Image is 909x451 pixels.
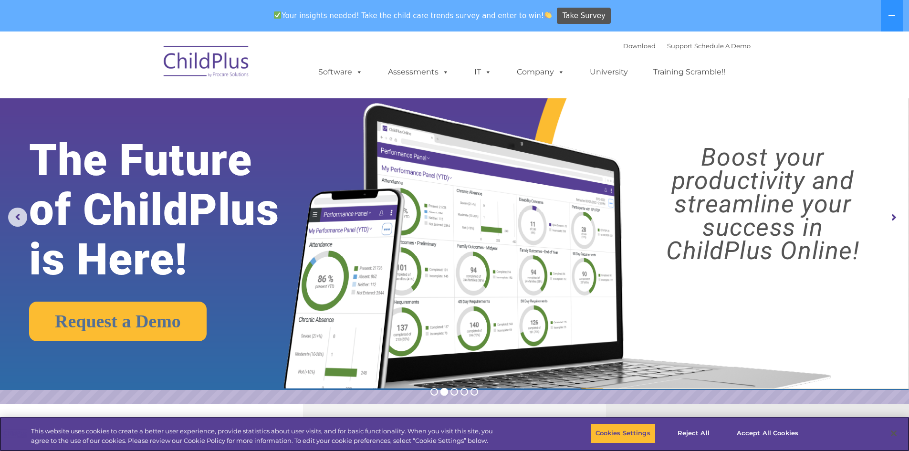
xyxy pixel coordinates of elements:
a: Support [667,42,692,50]
a: Take Survey [557,8,611,24]
rs-layer: The Future of ChildPlus is Here! [29,136,319,284]
span: Your insights needed! Take the child care trends survey and enter to win! [270,6,556,25]
span: Phone number [133,102,173,109]
a: Assessments [378,63,459,82]
a: Training Scramble!! [644,63,735,82]
button: Cookies Settings [590,423,656,443]
button: Close [883,423,904,444]
a: Schedule A Demo [694,42,751,50]
img: ✅ [274,11,281,19]
img: 👏 [544,11,552,19]
button: Accept All Cookies [731,423,804,443]
a: IT [465,63,501,82]
rs-layer: Boost your productivity and streamline your success in ChildPlus Online! [628,146,898,262]
img: ChildPlus by Procare Solutions [159,39,254,87]
font: | [623,42,751,50]
button: Reject All [664,423,723,443]
a: Software [309,63,372,82]
a: University [580,63,637,82]
span: Take Survey [563,8,606,24]
a: Download [623,42,656,50]
a: Company [507,63,574,82]
a: Request a Demo [29,302,207,341]
span: Last name [133,63,162,70]
div: This website uses cookies to create a better user experience, provide statistics about user visit... [31,427,500,445]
